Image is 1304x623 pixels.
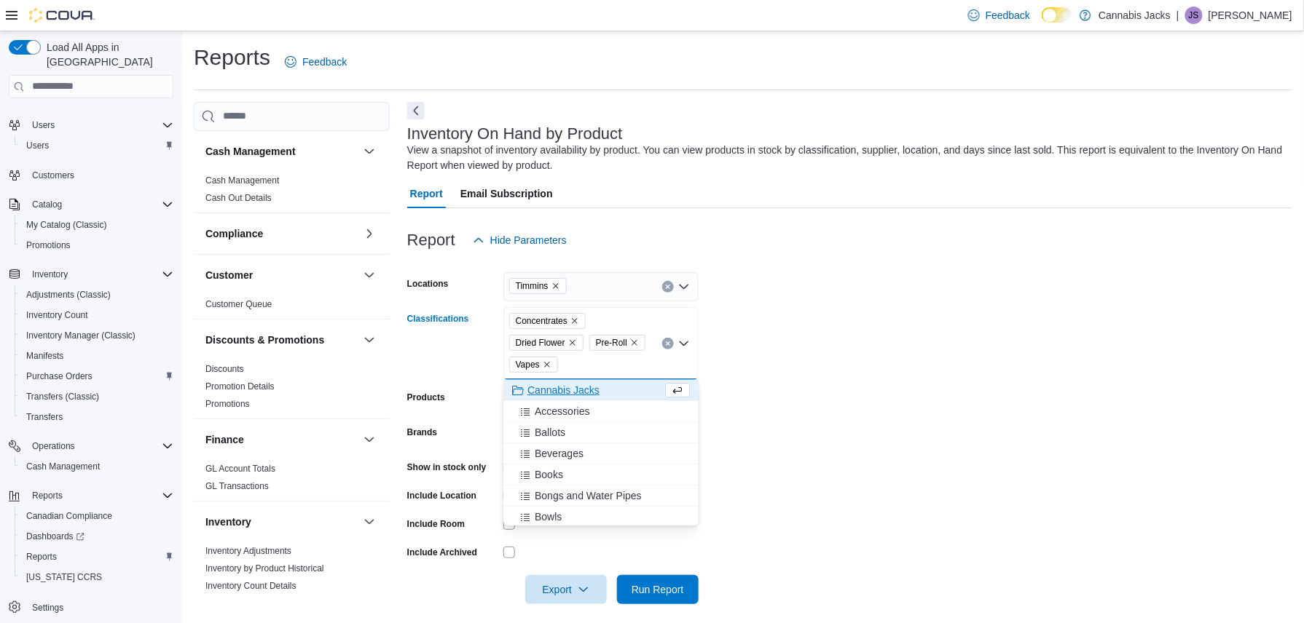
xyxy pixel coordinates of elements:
[32,602,63,614] span: Settings
[26,266,173,283] span: Inventory
[361,513,378,531] button: Inventory
[32,440,75,452] span: Operations
[205,226,358,241] button: Compliance
[962,1,1036,30] a: Feedback
[15,325,179,346] button: Inventory Manager (Classic)
[26,309,88,321] span: Inventory Count
[1209,7,1292,24] p: [PERSON_NAME]
[535,404,589,418] span: Accessories
[596,336,627,350] span: Pre-Roll
[662,281,674,293] button: Clear input
[1189,7,1199,24] span: JS
[534,575,598,604] span: Export
[20,327,141,344] a: Inventory Manager (Classic)
[15,285,179,305] button: Adjustments (Classic)
[3,485,179,506] button: Reports
[407,518,465,530] label: Include Room
[516,336,565,350] span: Dried Flower
[205,515,251,529] h3: Inventory
[3,115,179,135] button: Users
[205,580,296,592] span: Inventory Count Details
[407,392,445,403] label: Products
[1185,7,1203,24] div: Jeremy Secord
[361,431,378,448] button: Finance
[20,286,117,303] a: Adjustments (Classic)
[302,55,347,69] span: Feedback
[407,102,425,119] button: Next
[20,548,173,566] span: Reports
[662,338,674,349] button: Clear input
[516,314,567,328] span: Concentrates
[630,338,639,347] button: Remove Pre-Roll from selection in this group
[26,370,93,382] span: Purchase Orders
[617,575,699,604] button: Run Report
[26,487,68,504] button: Reports
[20,368,98,385] a: Purchase Orders
[26,531,85,542] span: Dashboards
[20,286,173,303] span: Adjustments (Classic)
[1099,7,1171,24] p: Cannabis Jacks
[26,116,173,134] span: Users
[205,268,253,282] h3: Customer
[410,179,443,208] span: Report
[26,330,135,341] span: Inventory Manager (Classic)
[3,436,179,456] button: Operations
[26,391,99,402] span: Transfers (Classic)
[32,199,62,210] span: Catalog
[678,338,690,349] button: Close list of options
[205,381,275,392] span: Promotion Details
[205,432,244,447] h3: Finance
[26,551,57,563] span: Reports
[20,306,94,324] a: Inventory Count
[194,172,390,213] div: Cash Management
[516,279,549,293] span: Timmins
[194,43,270,72] h1: Reports
[32,490,63,501] span: Reports
[986,8,1030,23] span: Feedback
[26,196,173,213] span: Catalog
[205,363,244,375] span: Discounts
[543,360,551,369] button: Remove Vapes from selection in this group
[20,347,173,365] span: Manifests
[205,464,275,474] a: GL Account Totals
[194,460,390,501] div: Finance
[535,509,562,524] span: Bowls
[503,401,699,422] button: Accessories
[20,568,173,586] span: Washington CCRS
[570,317,579,325] button: Remove Concentrates from selection in this group
[20,388,173,405] span: Transfers (Classic)
[20,237,76,254] a: Promotions
[26,487,173,504] span: Reports
[26,167,80,184] a: Customers
[3,264,179,285] button: Inventory
[26,219,107,231] span: My Catalog (Classic)
[15,346,179,366] button: Manifests
[205,581,296,591] a: Inventory Count Details
[516,357,540,372] span: Vapes
[205,299,272,309] a: Customer Queue
[26,289,111,301] span: Adjustments (Classic)
[205,175,279,186] span: Cash Management
[20,408,173,426] span: Transfers
[205,333,324,347] h3: Discounts & Promotions
[509,357,558,373] span: Vapes
[205,515,358,529] button: Inventory
[15,215,179,235] button: My Catalog (Classic)
[26,266,74,283] button: Inventory
[205,144,296,159] h3: Cash Management
[205,226,263,241] h3: Compliance
[361,225,378,242] button: Compliance
[20,216,173,234] span: My Catalog (Classic)
[205,481,269,491] a: GL Transactions
[20,327,173,344] span: Inventory Manager (Classic)
[32,269,68,280] span: Inventory
[205,398,250,410] span: Promotions
[26,437,81,455] button: Operations
[15,506,179,526] button: Canadian Compliance
[26,598,173,616] span: Settings
[460,179,553,208] span: Email Subscription
[205,175,279,186] a: Cash Management
[20,306,173,324] span: Inventory Count
[407,278,449,290] label: Locations
[194,360,390,418] div: Discounts & Promotions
